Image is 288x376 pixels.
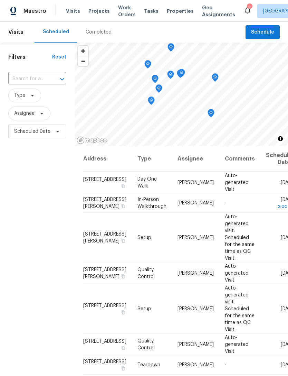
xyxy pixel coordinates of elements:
th: Comments [219,146,260,172]
button: Copy Address [120,183,126,189]
span: Maestro [23,8,46,15]
span: Auto-generated Visit [225,173,249,192]
span: Day One Walk [137,176,157,188]
div: Map marker [155,84,162,95]
span: Schedule [251,28,274,37]
div: 2 [247,4,252,11]
button: Open [57,74,67,84]
div: Map marker [152,75,159,85]
span: Properties [167,8,194,15]
span: [STREET_ADDRESS] [83,177,126,182]
span: [STREET_ADDRESS][PERSON_NAME] [83,267,126,279]
div: Scheduled [43,28,69,35]
div: Completed [86,29,112,36]
span: [PERSON_NAME] [177,235,214,240]
span: Scheduled Date [14,128,50,135]
span: [STREET_ADDRESS][PERSON_NAME] [83,231,126,243]
div: Map marker [178,69,185,80]
span: Projects [88,8,110,15]
span: [PERSON_NAME] [177,342,214,347]
span: Toggle attribution [278,135,282,143]
button: Zoom out [78,56,88,66]
div: Map marker [167,71,174,81]
div: Map marker [177,70,184,80]
span: [PERSON_NAME] [177,201,214,205]
button: Copy Address [120,345,126,351]
button: Copy Address [120,309,126,315]
span: Auto-generated visit. Scheduled for the same time as QC Visit. [225,285,255,332]
a: Mapbox homepage [77,136,107,144]
button: Copy Address [120,273,126,279]
div: Map marker [148,97,155,107]
span: Visits [66,8,80,15]
th: Address [83,146,132,172]
button: Zoom in [78,46,88,56]
div: Map marker [208,109,214,120]
span: [STREET_ADDRESS][PERSON_NAME] [83,197,126,209]
span: Setup [137,306,151,311]
span: Quality Control [137,338,155,350]
button: Copy Address [120,237,126,244]
button: Schedule [246,25,280,39]
span: [PERSON_NAME] [177,270,214,275]
span: [STREET_ADDRESS] [83,359,126,364]
span: [PERSON_NAME] [177,363,214,367]
span: Tasks [144,9,159,13]
input: Search for an address... [8,74,47,84]
button: Toggle attribution [276,135,285,143]
th: Type [132,146,172,172]
span: Auto-generated Visit [225,264,249,282]
span: Type [14,92,25,99]
div: Map marker [212,73,219,84]
span: [STREET_ADDRESS] [83,303,126,308]
span: Teardown [137,363,160,367]
span: Work Orders [118,4,136,18]
span: In-Person Walkthrough [137,197,166,209]
span: Setup [137,235,151,240]
button: Copy Address [120,365,126,372]
h1: Filters [8,54,52,61]
span: [STREET_ADDRESS] [83,339,126,343]
span: Auto-generated visit. Scheduled for the same time as QC Visit. [225,214,255,260]
span: - [225,201,227,205]
span: Auto-generated Visit [225,335,249,354]
th: Assignee [172,146,219,172]
span: Assignee [14,110,35,117]
div: Map marker [167,43,174,54]
span: Quality Control [137,267,155,279]
div: Reset [52,54,66,61]
span: - [225,363,227,367]
div: Map marker [144,60,151,71]
span: [PERSON_NAME] [177,306,214,311]
button: Copy Address [120,203,126,209]
span: Geo Assignments [202,4,235,18]
span: Visits [8,25,23,40]
span: [PERSON_NAME] [177,180,214,185]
